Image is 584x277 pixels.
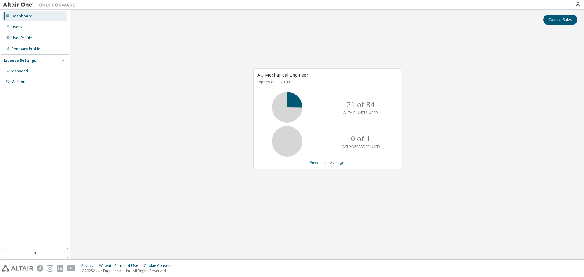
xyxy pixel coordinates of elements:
div: Managed [11,69,28,74]
img: instagram.svg [47,265,53,272]
div: On Prem [11,79,26,84]
div: License Settings [4,58,36,63]
div: User Profile [11,36,32,40]
p: © 2025 Altair Engineering, Inc. All Rights Reserved. [81,268,175,273]
p: CATIAV5READER USED [342,144,380,149]
a: View License Usage [310,160,344,165]
img: youtube.svg [67,265,76,272]
p: 0 of 1 [351,133,370,144]
img: linkedin.svg [57,265,63,272]
p: 21 of 84 [347,99,375,110]
p: ALTAIR UNITS USED [343,110,378,115]
img: altair_logo.svg [2,265,33,272]
div: Website Terms of Use [99,263,144,268]
div: Dashboard [11,14,33,19]
div: Privacy [81,263,99,268]
span: AU Mechanical Engineer [257,72,308,78]
div: Cookie Consent [144,263,175,268]
div: Company Profile [11,47,40,51]
img: facebook.svg [37,265,43,272]
button: Contact Sales [543,15,577,25]
div: Users [11,25,22,29]
p: Expires on [DATE] UTC [257,79,395,85]
img: Altair One [3,2,79,8]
